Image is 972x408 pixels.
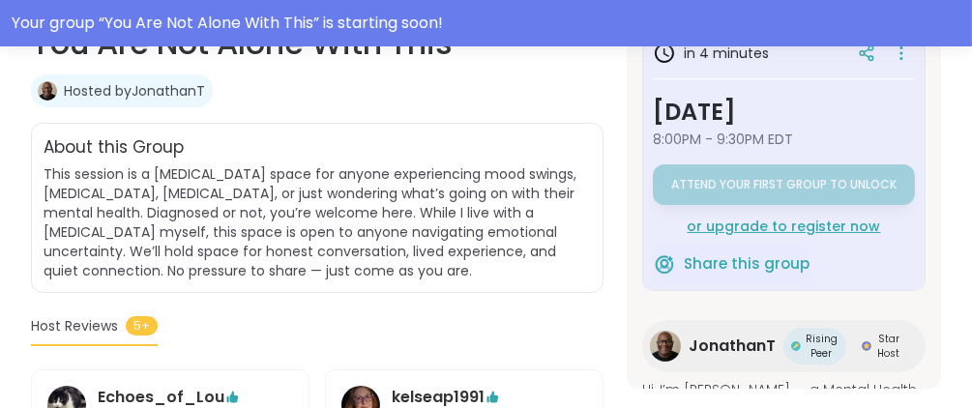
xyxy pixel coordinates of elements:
span: Attend your first group to unlock [671,177,897,192]
img: JonathanT [38,81,57,101]
span: Rising Peer [805,332,839,361]
h2: About this Group [44,135,184,160]
span: Host Reviews [31,316,118,336]
img: ShareWell Logomark [653,252,676,276]
span: 5+ [126,316,158,335]
span: This session is a [MEDICAL_DATA] space for anyone experiencing mood swings, [MEDICAL_DATA], [MEDI... [44,164,576,280]
span: Share this group [684,253,810,276]
span: 8:00PM - 9:30PM EDT [653,130,915,149]
h3: in 4 minutes [653,42,769,65]
a: Hosted byJonathanT [64,81,205,101]
button: Share this group [653,244,810,284]
div: Your group “ You Are Not Alone With This ” is starting soon! [12,12,960,35]
img: Star Host [862,341,871,351]
span: JonathanT [689,335,776,358]
img: Rising Peer [791,341,801,351]
button: Attend your first group to unlock [653,164,915,205]
a: JonathanTJonathanTRising PeerRising PeerStar HostStar Host [642,320,926,372]
div: or upgrade to register now [653,217,915,236]
img: JonathanT [650,331,681,362]
h3: [DATE] [653,95,915,130]
span: Star Host [875,332,902,361]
